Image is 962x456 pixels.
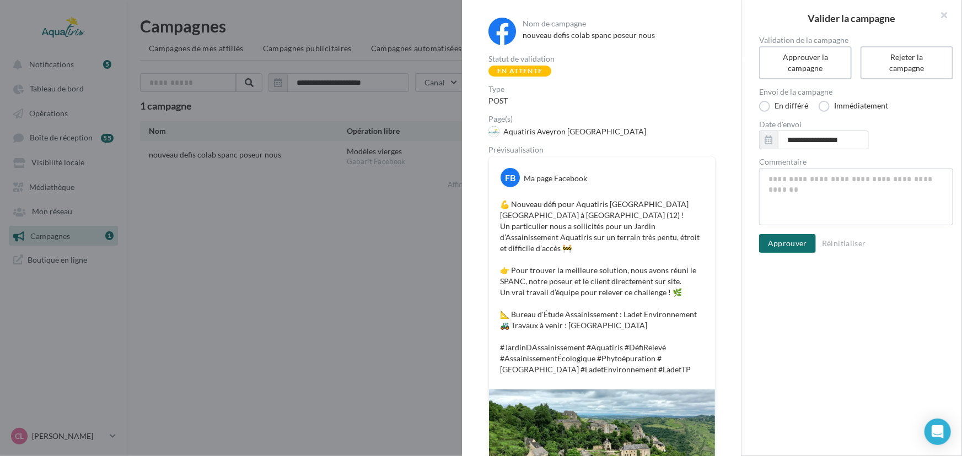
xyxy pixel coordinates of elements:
button: Approuver [759,234,816,253]
div: Open Intercom Messenger [925,419,951,445]
div: nouveau defis colab spanc poseur nous [523,30,712,41]
label: Date d'envoi [759,121,953,128]
div: FB [501,168,520,187]
div: Nom de campagne [523,20,712,28]
div: Aquatiris Aveyron [GEOGRAPHIC_DATA] [503,126,646,137]
div: Prévisualisation [488,146,714,154]
div: Approuver la campagne [772,52,839,74]
div: Page(s) [488,115,723,123]
div: Ma page Facebook [524,173,587,184]
h2: Valider la campagne [759,13,944,23]
img: 274924953_1906061169602973_4775486659523956641_n.jpg [488,126,499,137]
p: 💪 Nouveau défi pour Aquatiris [GEOGRAPHIC_DATA] [GEOGRAPHIC_DATA] à [GEOGRAPHIC_DATA] (12) ! Un p... [500,199,704,375]
label: Validation de la campagne [759,36,953,44]
div: Statut de validation [488,55,714,63]
div: Type [488,85,714,93]
div: En attente [488,66,551,77]
div: Rejeter la campagne [874,52,940,74]
button: Réinitialiser [818,237,870,250]
label: En différé [759,101,808,112]
div: POST [488,95,714,106]
label: Immédiatement [819,101,888,112]
label: Commentaire [759,158,953,166]
label: Envoi de la campagne [759,88,953,96]
a: Aquatiris Aveyron [GEOGRAPHIC_DATA] [488,125,723,137]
